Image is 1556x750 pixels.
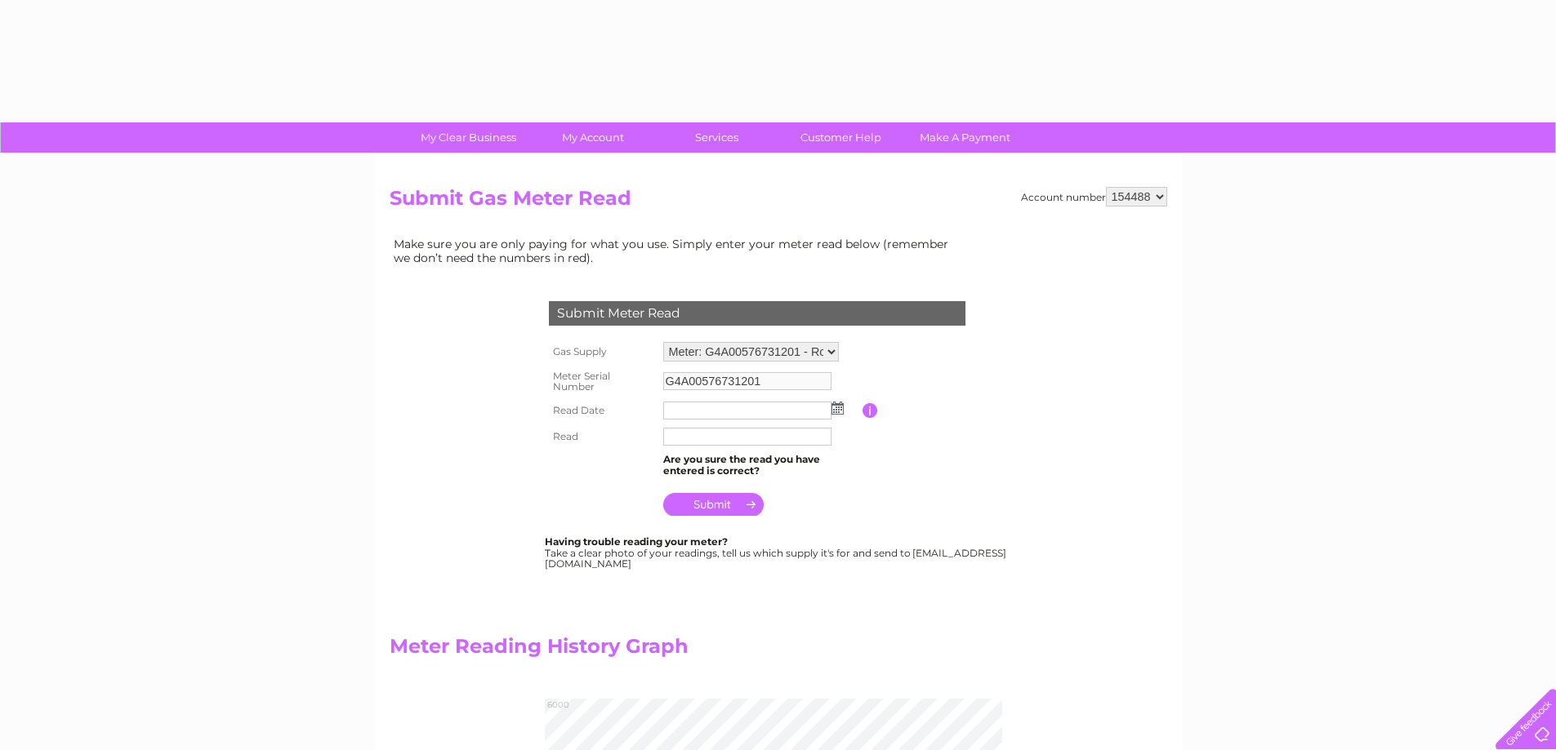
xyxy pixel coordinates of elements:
td: Are you sure the read you have entered is correct? [659,450,863,481]
div: Submit Meter Read [549,301,965,326]
h2: Meter Reading History Graph [390,635,961,666]
b: Having trouble reading your meter? [545,535,728,548]
img: ... [832,402,844,415]
input: Information [863,403,878,418]
a: Make A Payment [898,122,1032,153]
th: Gas Supply [545,338,659,366]
th: Meter Serial Number [545,366,659,398]
th: Read [545,424,659,450]
a: My Clear Business [401,122,536,153]
a: Services [649,122,784,153]
input: Submit [663,493,764,516]
a: Customer Help [774,122,908,153]
th: Read Date [545,397,659,424]
div: Take a clear photo of your readings, tell us which supply it's for and send to [EMAIL_ADDRESS][DO... [545,536,1009,570]
div: Account number [1021,187,1167,206]
a: My Account [525,122,660,153]
td: Make sure you are only paying for what you use. Simply enter your meter read below (remember we d... [390,233,961,268]
h2: Submit Gas Meter Read [390,187,1167,218]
